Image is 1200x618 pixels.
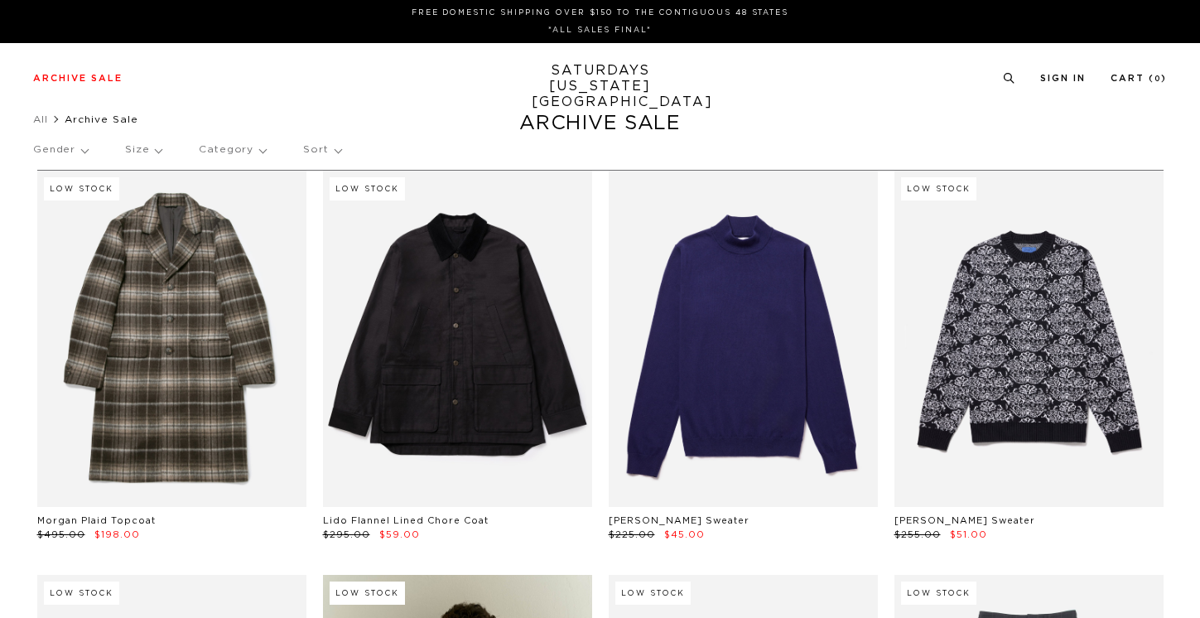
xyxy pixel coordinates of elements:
[323,516,489,525] a: Lido Flannel Lined Chore Coat
[33,131,88,169] p: Gender
[609,516,749,525] a: [PERSON_NAME] Sweater
[1040,74,1086,83] a: Sign In
[33,114,48,124] a: All
[44,582,119,605] div: Low Stock
[40,7,1160,19] p: FREE DOMESTIC SHIPPING OVER $150 TO THE CONTIGUOUS 48 STATES
[1154,75,1161,83] small: 0
[894,530,941,539] span: $255.00
[901,582,976,605] div: Low Stock
[894,516,1035,525] a: [PERSON_NAME] Sweater
[323,530,370,539] span: $295.00
[37,516,156,525] a: Morgan Plaid Topcoat
[379,530,420,539] span: $59.00
[609,530,655,539] span: $225.00
[615,582,691,605] div: Low Stock
[33,74,123,83] a: Archive Sale
[37,530,85,539] span: $495.00
[125,131,161,169] p: Size
[199,131,266,169] p: Category
[950,530,987,539] span: $51.00
[1111,74,1167,83] a: Cart (0)
[94,530,140,539] span: $198.00
[303,131,340,169] p: Sort
[330,582,405,605] div: Low Stock
[44,177,119,200] div: Low Stock
[330,177,405,200] div: Low Stock
[40,24,1160,36] p: *ALL SALES FINAL*
[532,63,668,110] a: SATURDAYS[US_STATE][GEOGRAPHIC_DATA]
[901,177,976,200] div: Low Stock
[65,114,138,124] span: Archive Sale
[664,530,705,539] span: $45.00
